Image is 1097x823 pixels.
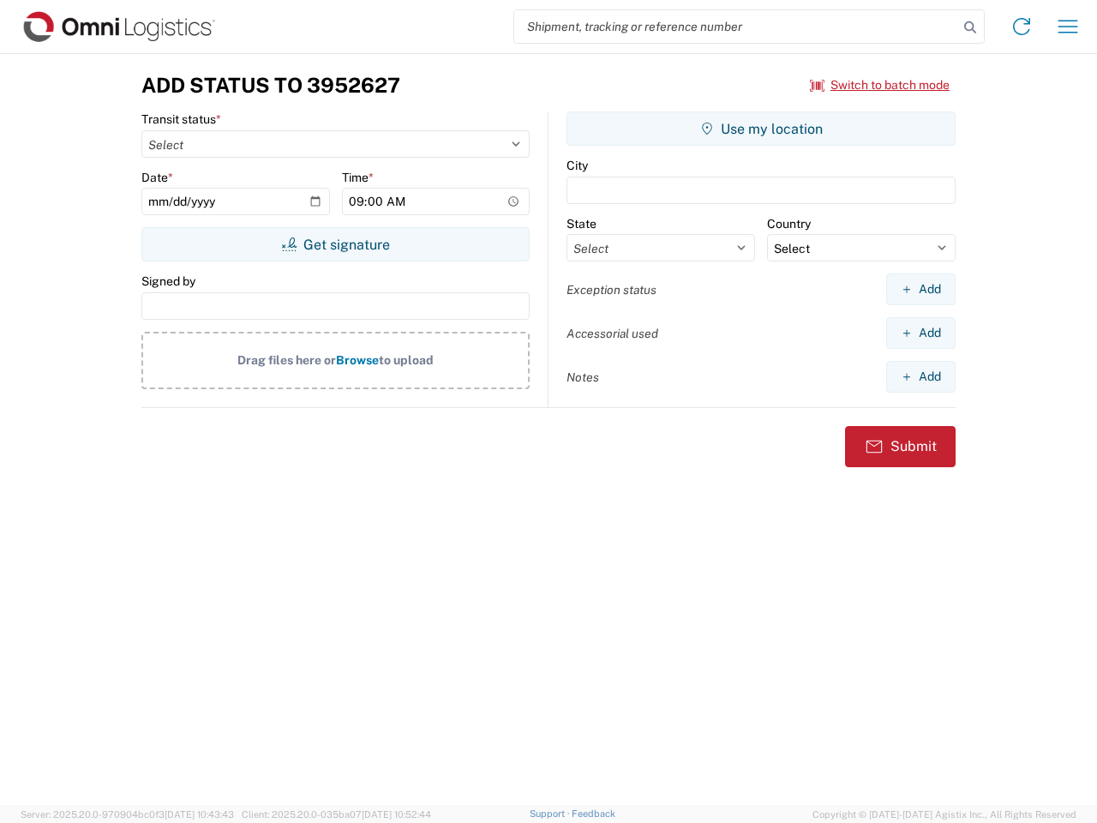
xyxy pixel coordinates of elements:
[379,353,434,367] span: to upload
[566,216,596,231] label: State
[886,273,956,305] button: Add
[572,808,615,819] a: Feedback
[141,73,400,98] h3: Add Status to 3952627
[566,282,656,297] label: Exception status
[810,71,950,99] button: Switch to batch mode
[845,426,956,467] button: Submit
[342,170,374,185] label: Time
[566,369,599,385] label: Notes
[362,809,431,820] span: [DATE] 10:52:44
[566,111,956,146] button: Use my location
[237,353,336,367] span: Drag files here or
[566,158,588,173] label: City
[141,111,221,127] label: Transit status
[767,216,811,231] label: Country
[141,170,173,185] label: Date
[21,809,234,820] span: Server: 2025.20.0-970904bc0f3
[886,361,956,393] button: Add
[336,353,379,367] span: Browse
[141,273,195,289] label: Signed by
[242,809,431,820] span: Client: 2025.20.0-035ba07
[141,227,530,261] button: Get signature
[514,10,958,43] input: Shipment, tracking or reference number
[530,808,572,819] a: Support
[566,326,658,341] label: Accessorial used
[886,317,956,349] button: Add
[812,807,1076,822] span: Copyright © [DATE]-[DATE] Agistix Inc., All Rights Reserved
[165,809,234,820] span: [DATE] 10:43:43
